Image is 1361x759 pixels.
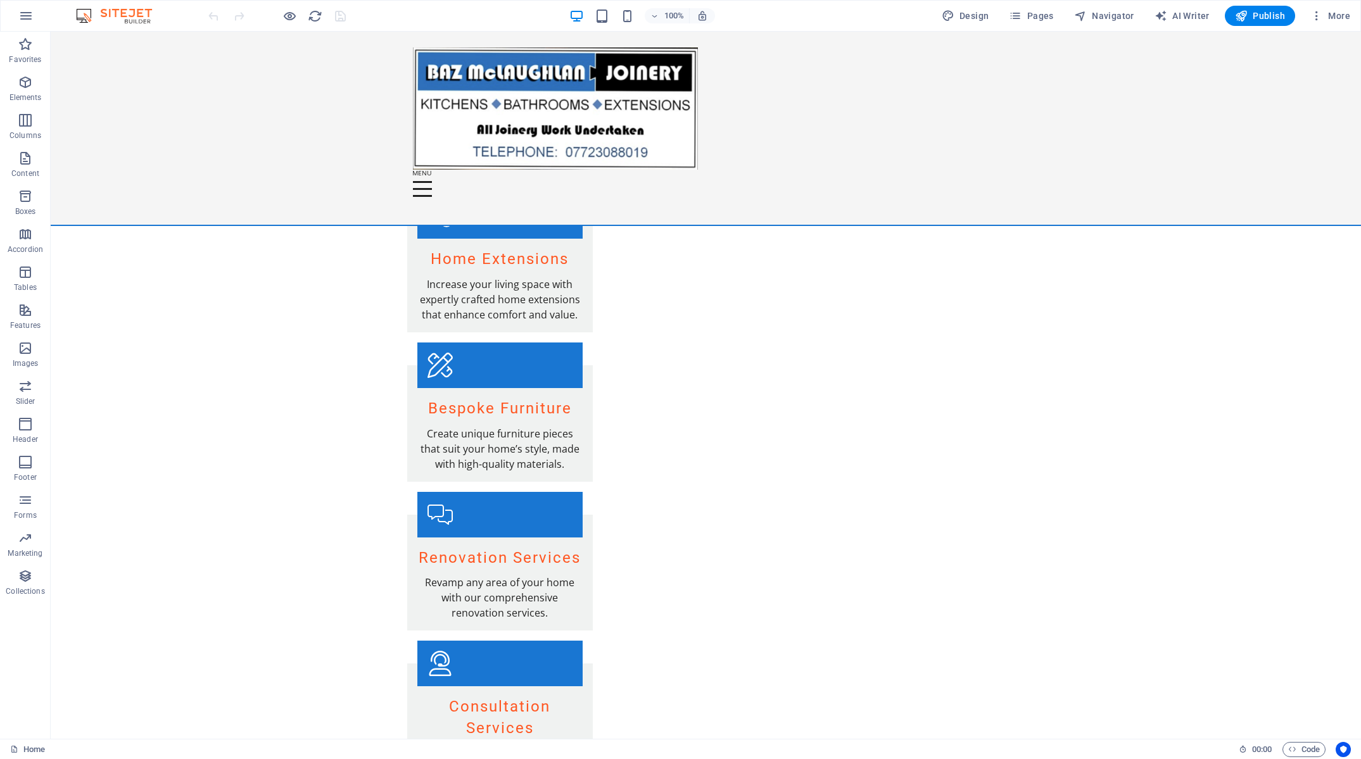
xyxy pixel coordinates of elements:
p: Footer [14,472,37,482]
span: More [1310,9,1350,22]
i: On resize automatically adjust zoom level to fit chosen device. [697,10,708,22]
h6: 100% [664,8,684,23]
p: Favorites [9,54,41,65]
span: Design [942,9,989,22]
span: Navigator [1074,9,1134,22]
span: Pages [1009,9,1053,22]
button: Publish [1225,6,1295,26]
span: Publish [1235,9,1285,22]
p: Marketing [8,548,42,558]
span: AI Writer [1155,9,1210,22]
p: Header [13,434,38,444]
span: 00 00 [1252,742,1272,757]
div: Design (Ctrl+Alt+Y) [937,6,994,26]
button: Navigator [1069,6,1139,26]
p: Images [13,358,39,368]
p: Accordion [8,244,43,254]
p: Elements [9,92,42,103]
p: Columns [9,130,41,141]
button: 100% [645,8,690,23]
button: Design [937,6,994,26]
p: Boxes [15,206,36,216]
p: Features [10,320,41,330]
p: Slider [16,396,35,406]
button: Code [1282,742,1326,757]
i: Reload page [308,9,322,23]
button: Usercentrics [1336,742,1351,757]
span: : [1261,744,1263,754]
span: Code [1288,742,1320,757]
button: Pages [1004,6,1058,26]
button: Click here to leave preview mode and continue editing [282,8,297,23]
h6: Session time [1239,742,1272,757]
p: Tables [14,282,37,292]
img: Editor Logo [73,8,168,23]
button: reload [307,8,322,23]
p: Content [11,168,39,179]
a: Click to cancel selection. Double-click to open Pages [10,742,45,757]
button: More [1305,6,1355,26]
button: AI Writer [1149,6,1215,26]
p: Forms [14,510,37,520]
p: Collections [6,586,44,596]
